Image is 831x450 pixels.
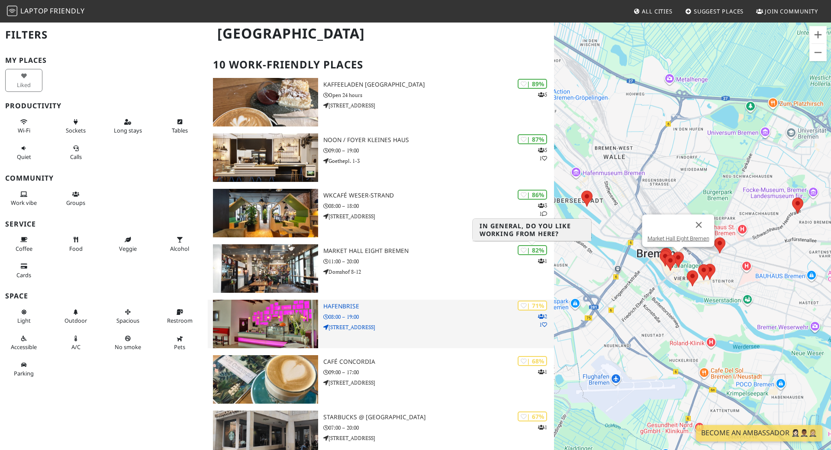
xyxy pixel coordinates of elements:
button: Restroom [161,305,198,328]
span: Video/audio calls [70,153,82,161]
div: | 68% [518,356,547,366]
h3: Community [5,174,203,182]
p: [STREET_ADDRESS] [323,323,554,331]
p: 1 [538,257,547,265]
h3: Kaffeeladen [GEOGRAPHIC_DATA] [323,81,554,88]
p: 3 1 [538,201,547,218]
span: Parking [14,369,34,377]
button: No smoke [109,331,146,354]
p: Goethepl. 1-3 [323,157,554,165]
button: Pets [161,331,198,354]
img: Hafenbrise [213,300,318,348]
div: | 71% [518,301,547,311]
img: LaptopFriendly [7,6,17,16]
p: Open 24 hours [323,91,554,99]
button: Vergrößern [809,26,827,43]
button: Groups [57,187,94,210]
a: Café Concordia | 68% 1 Café Concordia 09:00 – 17:00 [STREET_ADDRESS] [208,355,554,404]
p: 5 [538,91,547,99]
span: Friendly [50,6,84,16]
span: Credit cards [16,271,31,279]
button: Light [5,305,42,328]
div: | 87% [518,134,547,144]
span: Veggie [119,245,137,253]
a: Join Community [753,3,821,19]
h1: [GEOGRAPHIC_DATA] [210,22,552,45]
h3: Hafenbrise [323,303,554,310]
a: Hafenbrise | 71% 21 Hafenbrise 08:00 – 19:00 [STREET_ADDRESS] [208,300,554,348]
p: [STREET_ADDRESS] [323,101,554,110]
button: Parking [5,358,42,381]
a: WKcafé WESER-Strand | 86% 31 WKcafé WESER-Strand 08:00 – 18:00 [STREET_ADDRESS] [208,189,554,237]
img: WKcafé WESER-Strand [213,189,318,237]
a: Market Hall Eight Bremen [647,235,709,242]
h3: WKcafé WESER-Strand [323,192,554,199]
span: Quiet [17,153,31,161]
div: | 89% [518,79,547,89]
button: Tables [161,115,198,138]
span: Food [69,245,83,253]
h3: noon / Foyer Kleines Haus [323,136,554,144]
span: Accessible [11,343,37,351]
p: 1 [538,423,547,431]
p: 07:00 – 20:00 [323,424,554,432]
p: 11:00 – 20:00 [323,257,554,265]
button: Quiet [5,141,42,164]
p: [STREET_ADDRESS] [323,379,554,387]
button: Calls [57,141,94,164]
span: Group tables [66,199,85,207]
button: Work vibe [5,187,42,210]
button: Cards [5,259,42,282]
span: Pet friendly [174,343,185,351]
span: Join Community [765,7,818,15]
button: Sockets [57,115,94,138]
button: Long stays [109,115,146,138]
h3: Starbucks @ [GEOGRAPHIC_DATA] [323,414,554,421]
p: 08:00 – 18:00 [323,202,554,210]
p: 1 [538,368,547,376]
a: LaptopFriendly LaptopFriendly [7,4,85,19]
span: Natural light [17,317,31,324]
img: noon / Foyer Kleines Haus [213,133,318,182]
button: Wi-Fi [5,115,42,138]
button: Schließen [689,214,709,235]
p: 09:00 – 19:00 [323,146,554,155]
button: Alcohol [161,233,198,256]
a: Kaffeeladen Bremen | 89% 5 Kaffeeladen [GEOGRAPHIC_DATA] Open 24 hours [STREET_ADDRESS] [208,78,554,126]
button: Coffee [5,233,42,256]
img: Café Concordia [213,355,318,404]
p: 5 1 [538,146,547,162]
button: Outdoor [57,305,94,328]
button: Food [57,233,94,256]
a: All Cities [630,3,676,19]
h3: In general, do you like working from here? [473,219,591,241]
span: All Cities [642,7,673,15]
p: 09:00 – 17:00 [323,368,554,376]
h3: Café Concordia [323,358,554,366]
span: People working [11,199,37,207]
span: Air conditioned [71,343,81,351]
span: Work-friendly tables [172,126,188,134]
div: | 86% [518,190,547,200]
img: Kaffeeladen Bremen [213,78,318,126]
a: noon / Foyer Kleines Haus | 87% 51 noon / Foyer Kleines Haus 09:00 – 19:00 Goethepl. 1-3 [208,133,554,182]
a: Market Hall Eight Bremen | 82% 1 Market Hall Eight Bremen 11:00 – 20:00 Domshof 8-12 [208,244,554,293]
span: Smoke free [115,343,141,351]
span: Restroom [167,317,193,324]
span: Coffee [16,245,32,253]
p: 08:00 – 19:00 [323,313,554,321]
button: A/C [57,331,94,354]
h3: Service [5,220,203,228]
h2: 10 Work-Friendly Places [213,52,549,78]
a: Suggest Places [682,3,747,19]
img: Market Hall Eight Bremen [213,244,318,293]
p: 2 1 [538,312,547,329]
h3: Productivity [5,102,203,110]
button: Accessible [5,331,42,354]
span: Suggest Places [694,7,744,15]
button: Veggie [109,233,146,256]
p: [STREET_ADDRESS] [323,212,554,220]
p: Domshof 8-12 [323,268,554,276]
span: Stable Wi-Fi [18,126,30,134]
button: Spacious [109,305,146,328]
